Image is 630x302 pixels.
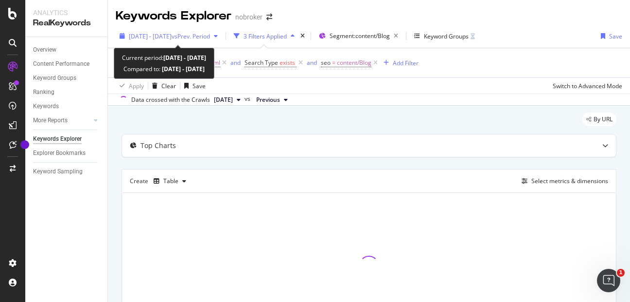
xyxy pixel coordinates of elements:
div: RealKeywords [33,18,100,29]
div: arrow-right-arrow-left [266,14,272,20]
div: legacy label [582,113,616,126]
button: Save [180,78,206,94]
button: Previous [252,94,292,106]
div: Clear [161,82,176,90]
button: and [307,58,317,67]
span: Segment: content/Blog [330,32,390,40]
iframe: Intercom live chat [597,269,620,292]
div: 3 Filters Applied [244,32,287,40]
button: Save [597,28,622,44]
div: Keywords Explorer [33,134,82,144]
span: 1 [617,269,625,277]
b: [DATE] - [DATE] [160,65,205,73]
div: Tooltip anchor [20,140,29,149]
a: Ranking [33,87,101,97]
div: Current period: [122,52,206,63]
div: Content Performance [33,59,89,69]
div: Explorer Bookmarks [33,148,86,158]
button: Add Filter [380,57,419,69]
span: content/Blog [337,56,371,70]
button: 3 Filters Applied [230,28,298,44]
button: [DATE] [210,94,245,106]
div: Analytics [33,8,100,18]
div: Overview [33,45,56,55]
div: times [298,31,307,41]
a: Explorer Bookmarks [33,148,101,158]
a: Content Performance [33,59,101,69]
span: seo [321,58,331,67]
span: Search Type [245,58,278,67]
div: Table [163,178,178,184]
a: More Reports [33,115,91,126]
div: Keywords Explorer [116,8,231,24]
div: Switch to Advanced Mode [553,82,622,90]
div: Select metrics & dimensions [531,177,608,185]
span: = [332,58,335,67]
a: Keyword Sampling [33,167,101,177]
button: Select metrics & dimensions [518,175,608,187]
a: Overview [33,45,101,55]
a: Keywords Explorer [33,134,101,144]
button: and [230,58,241,67]
div: Data crossed with the Crawls [131,95,210,104]
button: Segment:content/Blog [315,28,402,44]
a: Keyword Groups [33,73,101,83]
div: Compared to: [123,63,205,75]
div: Create [130,173,190,189]
div: Ranking [33,87,54,97]
div: More Reports [33,115,68,126]
button: [DATE] - [DATE]vsPrev. Period [116,28,222,44]
span: vs Prev. Period [172,32,210,40]
span: By URL [594,116,612,122]
span: exists [280,58,295,67]
div: nobroker [235,12,262,22]
button: Switch to Advanced Mode [549,78,622,94]
div: Keywords [33,101,59,112]
button: Clear [148,78,176,94]
div: Keyword Groups [424,32,469,40]
span: vs [245,94,252,103]
button: Keyword Groups [410,28,479,44]
span: [DATE] - [DATE] [129,32,172,40]
a: Keywords [33,101,101,112]
div: Save [192,82,206,90]
b: [DATE] - [DATE] [163,54,206,62]
button: Apply [116,78,144,94]
div: Add Filter [393,59,419,67]
div: Keyword Groups [33,73,76,83]
span: 2025 Jul. 7th [214,95,233,104]
div: Keyword Sampling [33,167,83,177]
div: Save [609,32,622,40]
button: Table [150,173,190,189]
span: Previous [256,95,280,104]
div: Apply [129,82,144,90]
div: Top Charts [140,141,176,151]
